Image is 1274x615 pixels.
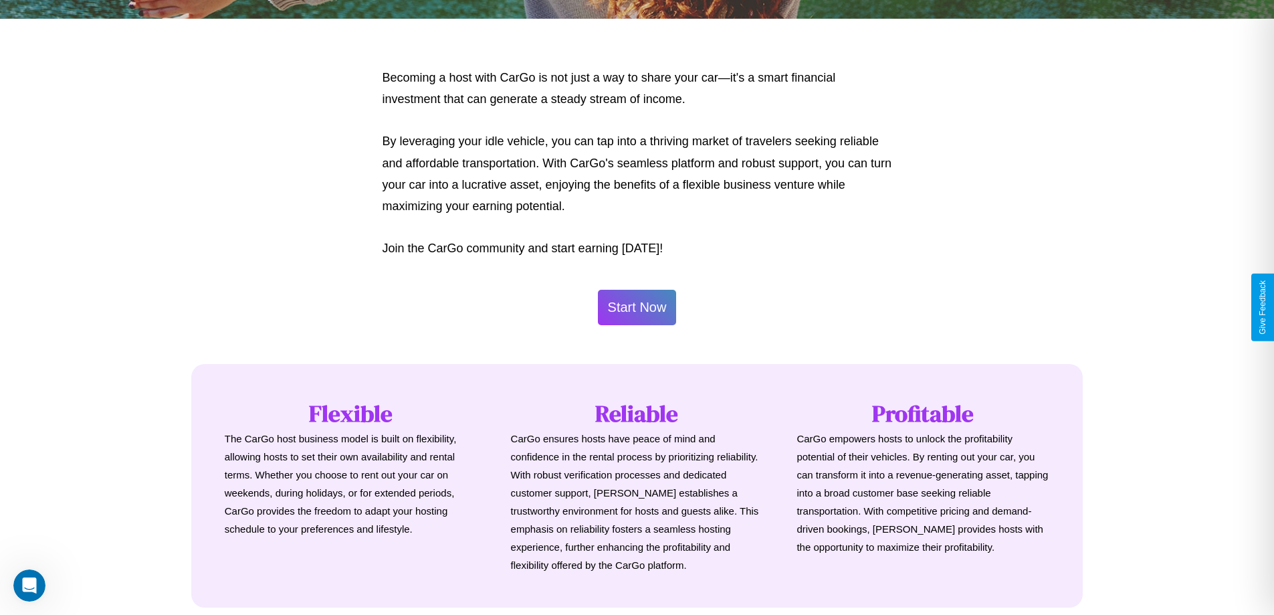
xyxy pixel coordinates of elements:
p: The CarGo host business model is built on flexibility, allowing hosts to set their own availabili... [225,430,477,538]
p: CarGo ensures hosts have peace of mind and confidence in the rental process by prioritizing relia... [511,430,764,574]
p: CarGo empowers hosts to unlock the profitability potential of their vehicles. By renting out your... [797,430,1049,556]
p: By leveraging your idle vehicle, you can tap into a thriving market of travelers seeking reliable... [383,130,892,217]
h1: Reliable [511,398,764,430]
p: Becoming a host with CarGo is not just a way to share your car—it's a smart financial investment ... [383,67,892,110]
button: Start Now [598,290,677,325]
h1: Profitable [797,398,1049,430]
iframe: Intercom live chat [13,569,45,602]
div: Give Feedback [1258,280,1267,335]
p: Join the CarGo community and start earning [DATE]! [383,238,892,259]
h1: Flexible [225,398,477,430]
